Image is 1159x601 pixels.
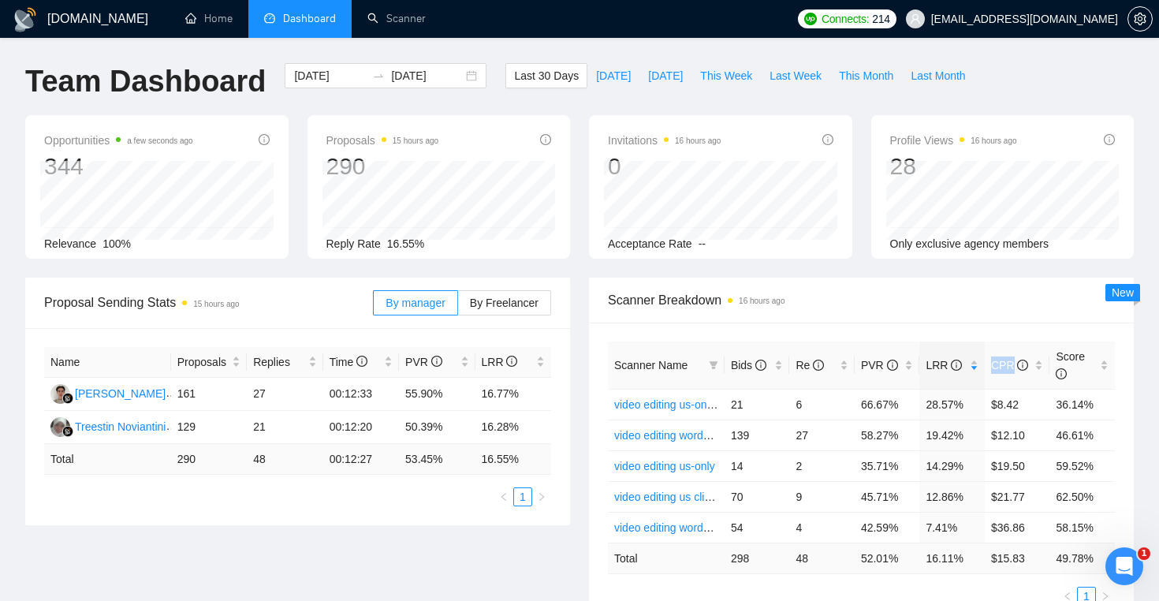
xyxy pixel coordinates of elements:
[62,393,73,404] img: gigradar-bm.png
[193,300,239,308] time: 15 hours ago
[755,360,766,371] span: info-circle
[789,512,855,543] td: 4
[731,359,766,371] span: Bids
[532,487,551,506] button: right
[1127,13,1153,25] a: setting
[1049,543,1115,573] td: 49.78 %
[725,420,790,450] td: 139
[367,12,426,25] a: searchScanner
[387,237,424,250] span: 16.55%
[985,543,1050,573] td: $ 15.83
[1112,286,1134,299] span: New
[985,481,1050,512] td: $21.77
[44,237,96,250] span: Relevance
[514,67,579,84] span: Last 30 Days
[247,347,322,378] th: Replies
[75,418,166,435] div: Treestin Noviantini
[50,417,70,437] img: TN
[789,450,855,481] td: 2
[44,444,171,475] td: Total
[675,136,721,145] time: 16 hours ago
[608,290,1115,310] span: Scanner Breakdown
[614,491,725,503] a: video editing us clients
[1101,592,1110,601] span: right
[75,385,166,402] div: [PERSON_NAME]
[614,359,688,371] span: Scanner Name
[706,353,721,377] span: filter
[1063,592,1072,601] span: left
[102,237,131,250] span: 100%
[247,444,322,475] td: 48
[1127,6,1153,32] button: setting
[614,429,793,442] a: video editing wordwide + new clients
[991,359,1028,371] span: CPR
[44,151,193,181] div: 344
[770,67,822,84] span: Last Week
[985,420,1050,450] td: $12.10
[323,411,399,444] td: 00:12:20
[505,63,587,88] button: Last 30 Days
[399,411,475,444] td: 50.39%
[890,131,1017,150] span: Profile Views
[587,63,639,88] button: [DATE]
[911,67,965,84] span: Last Month
[372,69,385,82] span: swap-right
[1104,134,1115,145] span: info-circle
[971,136,1016,145] time: 16 hours ago
[283,12,336,25] span: Dashboard
[494,487,513,506] li: Previous Page
[25,63,266,100] h1: Team Dashboard
[985,450,1050,481] td: $19.50
[919,481,985,512] td: 12.86%
[475,444,552,475] td: 16.55 %
[830,63,902,88] button: This Month
[399,444,475,475] td: 53.45 %
[475,378,552,411] td: 16.77%
[499,492,509,502] span: left
[1049,512,1115,543] td: 58.15%
[171,411,247,444] td: 129
[356,356,367,367] span: info-circle
[405,356,442,368] span: PVR
[639,63,691,88] button: [DATE]
[50,384,70,404] img: RG
[399,378,475,411] td: 55.90%
[813,360,824,371] span: info-circle
[323,378,399,411] td: 00:12:33
[951,360,962,371] span: info-circle
[1049,450,1115,481] td: 59.52%
[1049,420,1115,450] td: 46.61%
[596,67,631,84] span: [DATE]
[532,487,551,506] li: Next Page
[839,67,893,84] span: This Month
[513,487,532,506] li: 1
[62,426,73,437] img: gigradar-bm.png
[1105,547,1143,585] iframe: Intercom live chat
[323,444,399,475] td: 00:12:27
[910,13,921,24] span: user
[855,512,920,543] td: 42.59%
[1128,13,1152,25] span: setting
[614,521,726,534] a: video editing wordwide
[890,237,1049,250] span: Only exclusive agency members
[804,13,817,25] img: upwork-logo.png
[902,63,974,88] button: Last Month
[326,151,439,181] div: 290
[50,386,166,399] a: RG[PERSON_NAME]
[725,450,790,481] td: 14
[247,378,322,411] td: 27
[855,420,920,450] td: 58.27%
[431,356,442,367] span: info-circle
[372,69,385,82] span: to
[985,512,1050,543] td: $36.86
[725,543,790,573] td: 298
[264,13,275,24] span: dashboard
[608,151,721,181] div: 0
[177,353,229,371] span: Proposals
[608,237,692,250] span: Acceptance Rate
[171,444,247,475] td: 290
[648,67,683,84] span: [DATE]
[789,389,855,420] td: 6
[127,136,192,145] time: a few seconds ago
[855,543,920,573] td: 52.01 %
